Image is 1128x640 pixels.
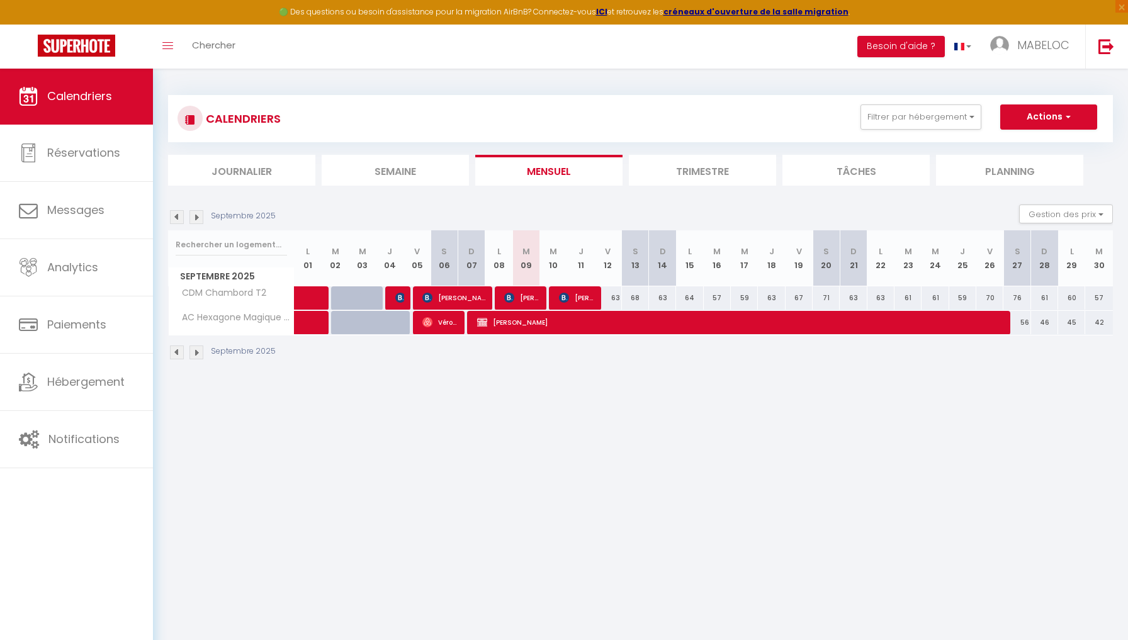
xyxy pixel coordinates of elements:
span: Réservations [47,145,120,160]
th: 01 [295,230,322,286]
th: 16 [704,230,731,286]
div: 59 [949,286,976,310]
th: 14 [649,230,676,286]
th: 28 [1031,230,1058,286]
abbr: J [578,245,584,257]
abbr: M [713,245,721,257]
abbr: M [905,245,912,257]
div: 56 [1003,311,1030,334]
div: 63 [594,286,621,310]
div: 63 [758,286,785,310]
th: 08 [485,230,512,286]
span: CDM Chambord T2 [171,286,269,300]
button: Filtrer par hébergement [860,104,981,130]
abbr: D [850,245,857,257]
h3: CALENDRIERS [203,104,281,133]
span: [PERSON_NAME] [422,286,485,310]
li: Planning [936,155,1083,186]
span: Hébergement [47,374,125,390]
abbr: M [359,245,366,257]
abbr: S [1015,245,1020,257]
span: Calendriers [47,88,112,104]
abbr: L [1070,245,1074,257]
a: Chercher [183,25,245,69]
th: 07 [458,230,485,286]
abbr: S [633,245,638,257]
div: 45 [1058,311,1085,334]
th: 25 [949,230,976,286]
th: 19 [786,230,813,286]
abbr: M [332,245,339,257]
abbr: M [1095,245,1103,257]
span: Analytics [47,259,98,275]
div: 57 [704,286,731,310]
span: Paiements [47,317,106,332]
abbr: D [660,245,666,257]
abbr: M [932,245,939,257]
li: Mensuel [475,155,623,186]
button: Ouvrir le widget de chat LiveChat [10,5,48,43]
abbr: V [414,245,420,257]
div: 61 [1031,286,1058,310]
li: Tâches [782,155,930,186]
th: 26 [976,230,1003,286]
abbr: V [987,245,993,257]
button: Besoin d'aide ? [857,36,945,57]
img: ... [990,36,1009,55]
input: Rechercher un logement... [176,233,287,256]
abbr: D [468,245,475,257]
div: 57 [1085,286,1113,310]
abbr: S [441,245,447,257]
a: créneaux d'ouverture de la salle migration [663,6,849,17]
abbr: J [387,245,392,257]
th: 24 [922,230,949,286]
div: 63 [867,286,894,310]
div: 63 [649,286,676,310]
abbr: M [522,245,530,257]
p: Septembre 2025 [211,345,276,357]
div: 61 [922,286,949,310]
th: 29 [1058,230,1085,286]
div: 68 [622,286,649,310]
span: AC Hexagone Magique T2 [171,311,296,325]
th: 12 [594,230,621,286]
div: 46 [1031,311,1058,334]
div: 63 [840,286,867,310]
img: Super Booking [38,35,115,57]
th: 20 [813,230,840,286]
th: 30 [1085,230,1113,286]
div: 64 [676,286,703,310]
span: [PERSON_NAME] [PERSON_NAME] [559,286,595,310]
span: [PERSON_NAME] [477,310,1000,334]
a: ... MABELOC [981,25,1085,69]
div: 61 [894,286,922,310]
img: logout [1098,38,1114,54]
abbr: M [550,245,557,257]
th: 05 [403,230,431,286]
span: Septembre 2025 [169,267,294,286]
th: 22 [867,230,894,286]
abbr: S [823,245,829,257]
abbr: L [688,245,692,257]
th: 09 [512,230,539,286]
span: Messages [47,202,104,218]
th: 23 [894,230,922,286]
button: Gestion des prix [1019,205,1113,223]
th: 13 [622,230,649,286]
span: Véronique Le Grill [422,310,458,334]
abbr: L [306,245,310,257]
th: 21 [840,230,867,286]
li: Semaine [322,155,469,186]
span: Chercher [192,38,235,52]
div: 42 [1085,311,1113,334]
abbr: J [960,245,965,257]
th: 11 [567,230,594,286]
div: 59 [731,286,758,310]
th: 27 [1003,230,1030,286]
div: 70 [976,286,1003,310]
a: ICI [596,6,607,17]
li: Trimestre [629,155,776,186]
abbr: D [1041,245,1047,257]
